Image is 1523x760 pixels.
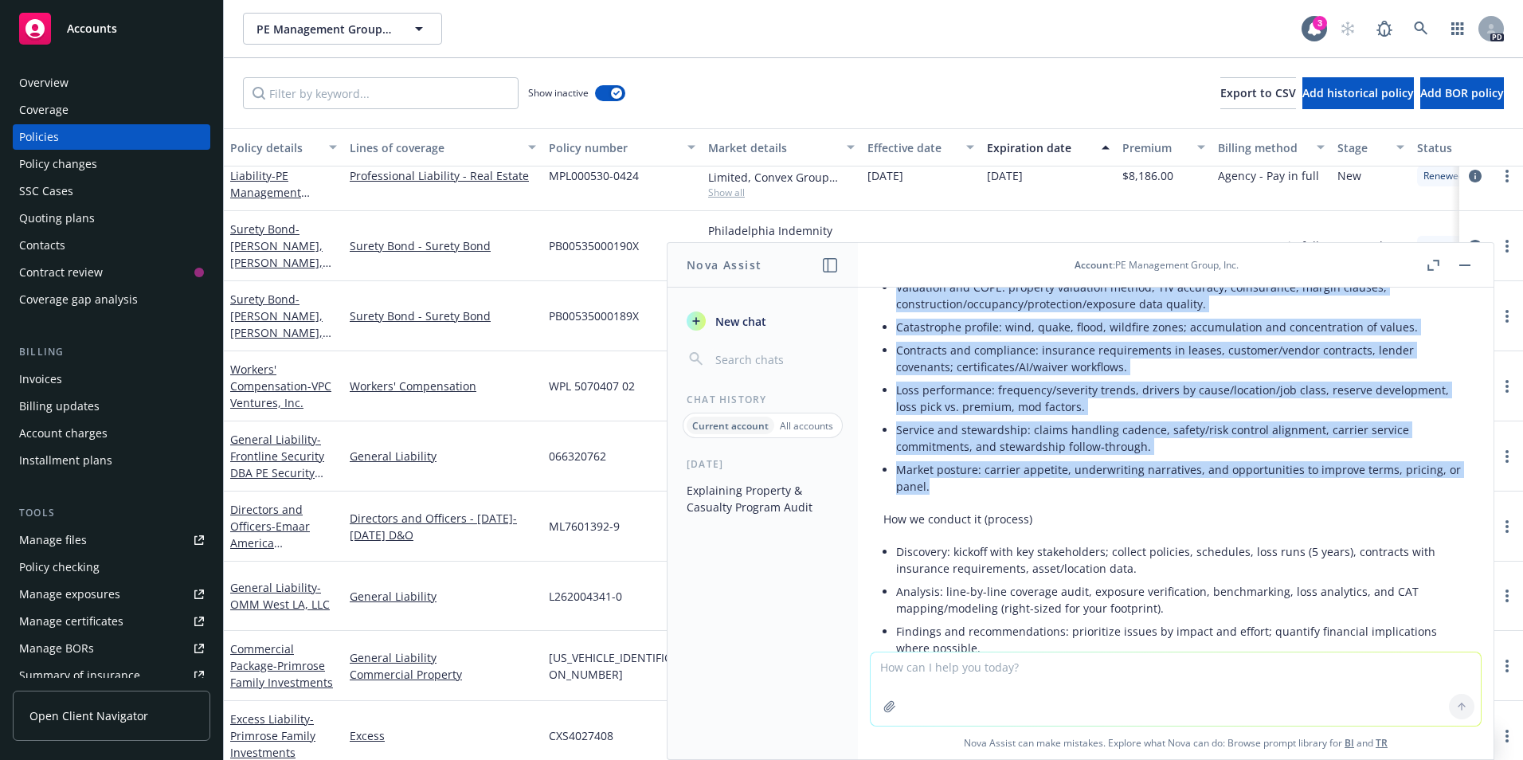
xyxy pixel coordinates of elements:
[230,168,310,217] span: - PE Management Group
[13,366,210,392] a: Invoices
[13,554,210,580] a: Policy checking
[224,128,343,166] button: Policy details
[708,152,855,186] div: Convex Insurance UK Limited, Convex Group Limited, RT Specialty Insurance Services, LLC (RSG Spec...
[230,580,330,612] a: General Liability
[350,237,536,254] a: Surety Bond - Surety Bond
[1423,239,1464,253] span: Renewed
[1498,447,1517,466] a: more
[1302,85,1414,100] span: Add historical policy
[13,151,210,177] a: Policy changes
[230,519,310,567] span: - Emaar America Corporation
[13,124,210,150] a: Policies
[1498,237,1517,256] a: more
[350,378,536,394] a: Workers' Compensation
[1337,139,1387,156] div: Stage
[19,366,62,392] div: Invoices
[1122,237,1173,254] span: $3,000.00
[13,421,210,446] a: Account charges
[13,260,210,285] a: Contract review
[13,287,210,312] a: Coverage gap analysis
[230,432,324,497] a: General Liability
[1423,169,1464,183] span: Renewed
[1302,77,1414,109] button: Add historical policy
[1498,307,1517,326] a: more
[243,77,519,109] input: Filter by keyword...
[13,70,210,96] a: Overview
[1498,166,1517,186] a: more
[230,362,331,410] a: Workers' Compensation
[1420,85,1504,100] span: Add BOR policy
[883,511,1468,527] p: How we conduct it (process)
[1218,167,1319,184] span: Agency - Pay in full
[1220,85,1296,100] span: Export to CSV
[19,394,100,419] div: Billing updates
[13,233,210,258] a: Contacts
[1218,139,1307,156] div: Billing method
[680,307,845,335] button: New chat
[987,167,1023,184] span: [DATE]
[230,658,333,690] span: - Primrose Family Investments
[350,448,536,464] a: General Liability
[549,448,606,464] span: 066320762
[1498,586,1517,605] a: more
[861,128,981,166] button: Effective date
[13,505,210,521] div: Tools
[19,527,87,553] div: Manage files
[230,139,319,156] div: Policy details
[350,588,536,605] a: General Liability
[1368,13,1400,45] a: Report a Bug
[19,151,97,177] div: Policy changes
[19,97,69,123] div: Coverage
[668,457,858,471] div: [DATE]
[1498,656,1517,676] a: more
[350,510,536,543] a: Directors and Officers - [DATE]-[DATE] D&O
[549,167,639,184] span: MPL000530-0424
[987,139,1092,156] div: Expiration date
[350,666,536,683] a: Commercial Property
[29,707,148,724] span: Open Client Navigator
[13,582,210,607] a: Manage exposures
[1122,167,1173,184] span: $8,186.00
[896,620,1468,660] li: Findings and recommendations: prioritize issues by impact and effort; quantify financial implicat...
[350,727,536,744] a: Excess
[19,260,103,285] div: Contract review
[13,448,210,473] a: Installment plans
[864,727,1487,759] span: Nova Assist can make mistakes. Explore what Nova can do: Browse prompt library for and
[1313,16,1327,30] div: 3
[19,233,65,258] div: Contacts
[896,580,1468,620] li: Analysis: line-by-line coverage audit, exposure verification, benchmarking, loss analytics, and C...
[19,554,100,580] div: Policy checking
[981,128,1116,166] button: Expiration date
[1498,517,1517,536] a: more
[343,128,542,166] button: Lines of coverage
[680,477,845,520] button: Explaining Property & Casualty Program Audit
[350,649,536,666] a: General Liability
[19,582,120,607] div: Manage exposures
[1466,166,1485,186] a: circleInformation
[867,237,903,254] span: [DATE]
[256,21,394,37] span: PE Management Group, Inc.
[1075,258,1113,272] span: Account
[896,418,1468,458] li: Service and stewardship: claims handling cadence, safety/risk control alignment, carrier service ...
[668,393,858,406] div: Chat History
[19,178,73,204] div: SSC Cases
[867,139,957,156] div: Effective date
[230,711,315,760] span: - Primrose Family Investments
[896,315,1468,339] li: Catastrophe profile: wind, quake, flood, wildfire zones; accumulation and concentration of values.
[19,663,140,688] div: Summary of insurance
[350,308,536,324] a: Surety Bond - Surety Bond
[712,348,839,370] input: Search chats
[230,292,323,374] a: Surety Bond
[549,139,678,156] div: Policy number
[712,313,766,330] span: New chat
[13,178,210,204] a: SSC Cases
[230,641,333,690] a: Commercial Package
[230,221,337,320] a: Surety Bond
[1376,736,1388,750] a: TR
[687,257,761,273] h1: Nova Assist
[13,97,210,123] a: Coverage
[987,237,1023,254] span: [DATE]
[780,419,833,433] p: All accounts
[1116,128,1212,166] button: Premium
